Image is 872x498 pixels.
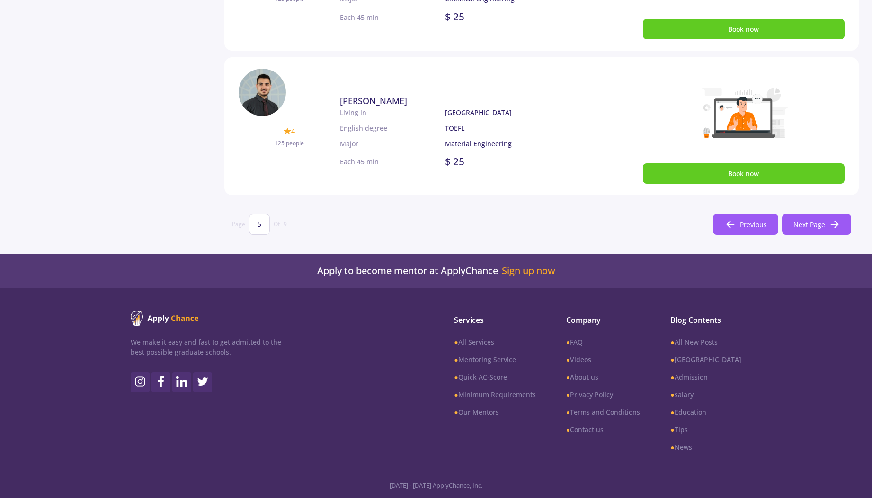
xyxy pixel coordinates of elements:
span: Of [274,220,280,229]
p: Major [340,139,445,149]
b: ● [566,373,570,382]
p: $ 25 [445,154,464,169]
span: 4 [291,126,295,136]
p: Material Engineering [445,139,592,149]
b: ● [454,373,458,382]
a: ●Education [670,407,741,417]
a: ●Contact us [566,425,640,435]
p: English degree [340,123,445,133]
span: Company [566,314,640,326]
span: 125 people [275,139,304,147]
button: Previous [713,214,778,235]
a: ●[GEOGRAPHIC_DATA] [670,355,741,365]
span: Blog Contents [670,314,741,326]
p: TOEFL [445,123,592,133]
span: 9 [284,220,287,229]
b: ● [566,338,570,347]
b: ● [454,355,458,364]
b: ● [566,408,570,417]
p: $ 25 [445,9,464,25]
span: [DATE] - [DATE] ApplyChance, Inc. [390,481,482,489]
b: ● [454,390,458,399]
a: ●News [670,442,741,452]
b: ● [670,373,674,382]
a: ●salary [670,390,741,400]
b: ● [566,390,570,399]
span: Previous [740,220,767,230]
button: Book now [643,19,845,39]
p: Living in [340,107,445,117]
a: [PERSON_NAME] [340,95,592,107]
a: ●FAQ [566,337,640,347]
b: ● [670,355,674,364]
a: Sign up now [502,265,555,276]
b: ● [670,390,674,399]
a: ●Our Mentors [454,407,535,417]
b: ● [566,425,570,434]
span: Services [454,314,535,326]
p: Each 45 min [340,157,379,167]
a: ●Tips [670,425,741,435]
b: ● [670,443,674,452]
a: ●About us [566,372,640,382]
a: ●Minimum Requirements [454,390,535,400]
span: Page [232,220,245,229]
a: ●Videos [566,355,640,365]
b: ● [670,425,674,434]
p: We make it easy and fast to get admitted to the best possible graduate schools. [131,337,281,357]
a: ●All Services [454,337,535,347]
a: ●Privacy Policy [566,390,640,400]
img: ApplyChance logo [131,311,199,326]
span: [PERSON_NAME] [340,95,407,107]
b: ● [454,338,458,347]
a: ●Admission [670,372,741,382]
a: ●Mentoring Service [454,355,535,365]
a: ●Terms and Conditions [566,407,640,417]
p: Each 45 min [340,12,379,22]
b: ● [566,355,570,364]
button: Next Page [782,214,851,235]
button: Book now [643,163,845,184]
b: ● [670,338,674,347]
p: [GEOGRAPHIC_DATA] [445,107,592,117]
span: Next Page [793,220,825,230]
b: ● [670,408,674,417]
a: ●Quick AC-Score [454,372,535,382]
b: ● [454,408,458,417]
a: ●All New Posts [670,337,741,347]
